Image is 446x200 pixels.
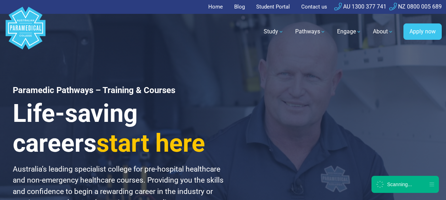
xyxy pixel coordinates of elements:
[334,3,386,10] a: AU 1300 377 741
[97,129,205,158] span: start here
[4,14,47,50] a: Australian Paramedical College
[13,85,232,96] h1: Paramedic Pathways – Training & Courses
[259,22,288,42] a: Study
[291,22,330,42] a: Pathways
[389,3,442,10] a: NZ 0800 005 689
[13,98,232,158] h3: Life-saving careers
